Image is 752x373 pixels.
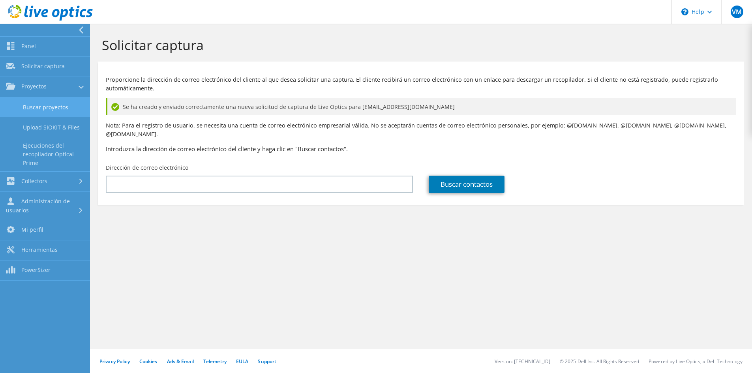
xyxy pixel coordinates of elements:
p: Nota: Para el registro de usuario, se necesita una cuenta de correo electrónico empresarial válid... [106,121,736,139]
a: Privacy Policy [99,358,130,365]
h3: Introduzca la dirección de correo electrónico del cliente y haga clic en "Buscar contactos". [106,144,736,153]
a: Telemetry [203,358,227,365]
span: Se ha creado y enviado correctamente una nueva solicitud de captura de Live Optics para [EMAIL_AD... [123,103,455,111]
a: EULA [236,358,248,365]
a: Ads & Email [167,358,194,365]
p: Proporcione la dirección de correo electrónico del cliente al que desea solicitar una captura. El... [106,75,736,93]
a: Cookies [139,358,158,365]
h1: Solicitar captura [102,37,736,53]
li: © 2025 Dell Inc. All Rights Reserved [560,358,639,365]
span: VM [731,6,743,18]
label: Dirección de correo electrónico [106,164,188,172]
svg: \n [681,8,688,15]
a: Buscar contactos [429,176,504,193]
li: Powered by Live Optics, a Dell Technology [649,358,743,365]
a: Support [258,358,276,365]
li: Version: [TECHNICAL_ID] [495,358,550,365]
